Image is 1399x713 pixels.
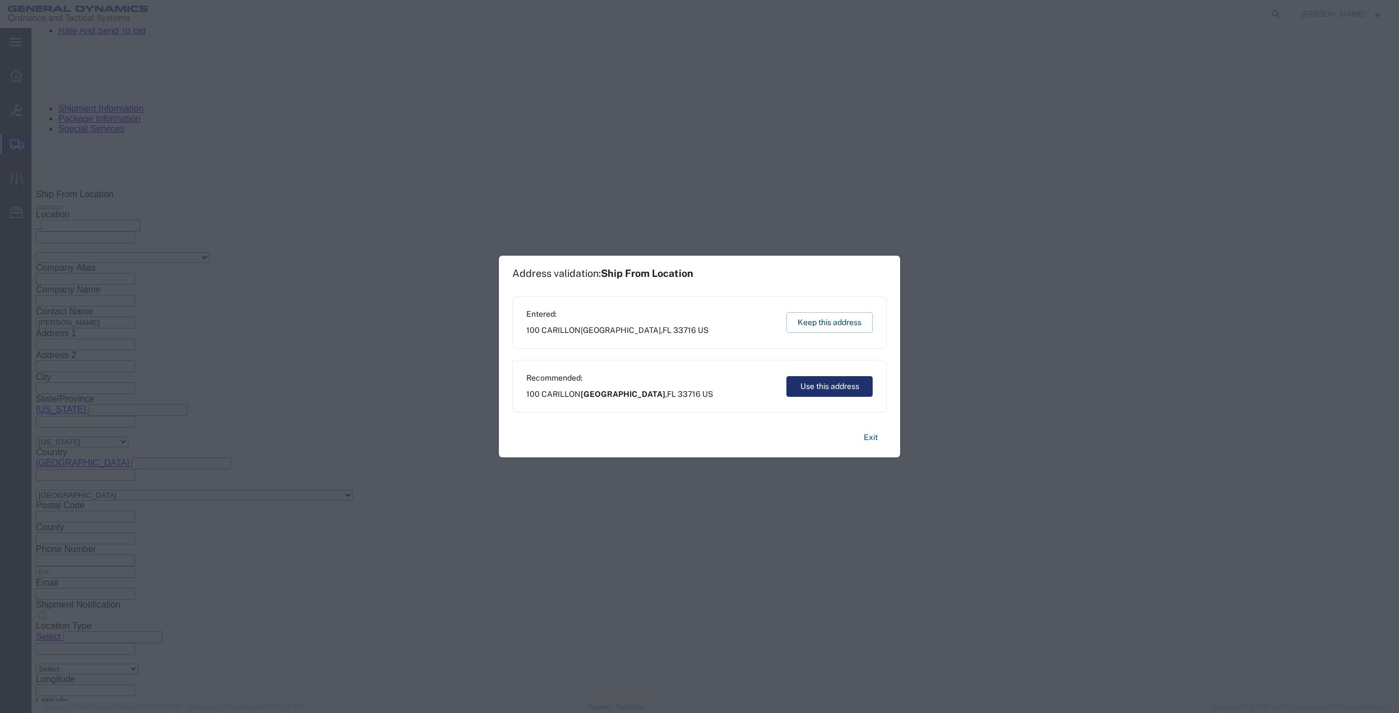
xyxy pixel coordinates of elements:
[581,326,661,335] span: [GEOGRAPHIC_DATA]
[702,390,713,399] span: US
[526,308,708,320] span: Entered:
[786,312,873,333] button: Keep this address
[581,390,665,399] span: [GEOGRAPHIC_DATA]
[786,376,873,397] button: Use this address
[698,326,708,335] span: US
[663,326,671,335] span: FL
[526,325,708,336] span: 100 CARILLON ,
[601,267,693,279] span: Ship From Location
[678,390,701,399] span: 33716
[512,267,693,280] h1: Address validation:
[667,390,676,399] span: FL
[526,372,713,384] span: Recommended:
[855,428,887,447] button: Exit
[673,326,696,335] span: 33716
[526,388,713,400] span: 100 CARILLON ,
